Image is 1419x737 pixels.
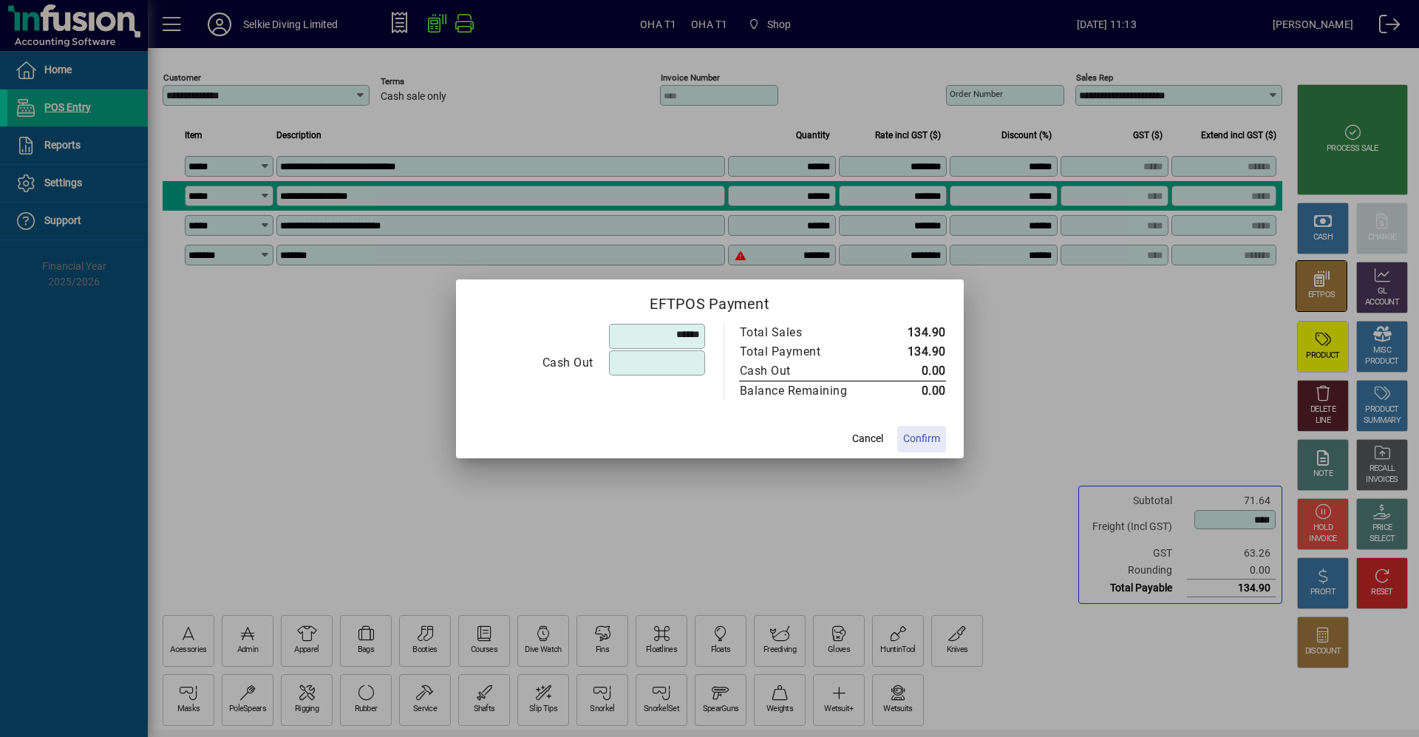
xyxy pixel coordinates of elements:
[474,354,593,372] div: Cash Out
[739,342,879,361] td: Total Payment
[879,342,946,361] td: 134.90
[852,431,883,446] span: Cancel
[740,362,864,380] div: Cash Out
[740,382,864,400] div: Balance Remaining
[879,323,946,342] td: 134.90
[879,381,946,401] td: 0.00
[456,279,964,322] h2: EFTPOS Payment
[844,426,891,452] button: Cancel
[903,431,940,446] span: Confirm
[897,426,946,452] button: Confirm
[879,361,946,381] td: 0.00
[739,323,879,342] td: Total Sales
